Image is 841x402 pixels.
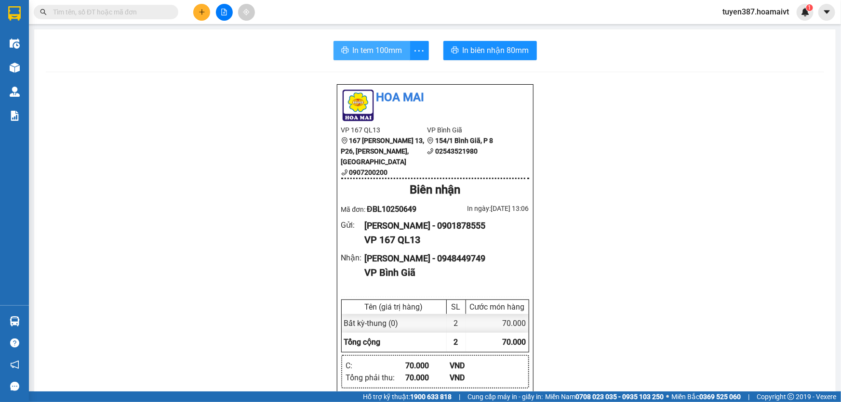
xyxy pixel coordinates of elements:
span: ĐBL10250649 [367,205,416,214]
div: C : [346,360,405,372]
img: logo.jpg [5,5,39,39]
span: In biên nhận 80mm [463,44,529,56]
span: | [459,391,460,402]
span: copyright [788,393,794,400]
div: Nhận : [341,252,365,264]
b: 0907200200 [349,169,388,176]
button: plus [193,4,210,21]
span: file-add [221,9,227,15]
span: notification [10,360,19,369]
li: VP Bình Giã [427,125,513,135]
span: aim [243,9,250,15]
strong: 0708 023 035 - 0935 103 250 [575,393,664,401]
span: plus [199,9,205,15]
div: 2 [447,314,466,333]
b: 167 [PERSON_NAME] 13, P26, [PERSON_NAME], [GEOGRAPHIC_DATA] [341,137,425,166]
span: environment [5,53,12,60]
span: question-circle [10,338,19,348]
span: 70.000 [503,337,526,347]
button: printerIn biên nhận 80mm [443,41,537,60]
div: VP Bình Giã [364,265,521,280]
span: 2 [454,337,458,347]
span: In tem 100mm [353,44,402,56]
li: VP Bình Giã [67,41,128,52]
span: Cung cấp máy in - giấy in: [467,391,543,402]
span: environment [341,137,348,144]
div: Cước món hàng [468,302,526,311]
b: 02543521980 [435,147,478,155]
button: caret-down [818,4,835,21]
div: Gửi : [341,219,365,231]
div: [PERSON_NAME] - 0901878555 [364,219,521,233]
span: ⚪️ [666,395,669,399]
span: Miền Bắc [671,391,741,402]
div: Tổng phải thu : [346,372,405,384]
li: Hoa Mai [5,5,140,23]
b: 154/1 Bình Giã, P 8 [67,53,127,71]
div: VND [450,360,494,372]
span: printer [451,46,459,55]
img: logo.jpg [341,89,375,122]
div: SL [449,302,463,311]
strong: 0369 525 060 [699,393,741,401]
span: search [40,9,47,15]
span: environment [427,137,434,144]
span: tuyen387.hoamaivt [715,6,797,18]
span: Hỗ trợ kỹ thuật: [363,391,452,402]
sup: 1 [806,4,813,11]
span: more [410,45,428,57]
span: caret-down [823,8,831,16]
img: warehouse-icon [10,63,20,73]
div: VP 167 QL13 [364,233,521,247]
button: printerIn tem 100mm [334,41,410,60]
div: Tên (giá trị hàng) [344,302,444,311]
img: solution-icon [10,111,20,121]
strong: 1900 633 818 [410,393,452,401]
div: [PERSON_NAME] - 0948449749 [364,252,521,265]
b: 154/1 Bình Giã, P 8 [435,137,493,144]
span: Miền Nam [545,391,664,402]
img: warehouse-icon [10,39,20,49]
span: phone [427,148,434,155]
span: Bất kỳ - thung (0) [344,319,399,328]
div: Mã đơn: [341,203,435,215]
img: logo-vxr [8,6,21,21]
button: aim [238,4,255,21]
button: more [410,41,429,60]
li: VP 167 QL13 [5,41,67,52]
span: phone [341,169,348,176]
span: Tổng cộng [344,337,381,347]
span: | [748,391,749,402]
input: Tìm tên, số ĐT hoặc mã đơn [53,7,167,17]
div: 70.000 [405,360,450,372]
img: warehouse-icon [10,316,20,326]
li: VP 167 QL13 [341,125,427,135]
span: environment [67,53,73,60]
div: 70.000 [405,372,450,384]
button: file-add [216,4,233,21]
span: message [10,382,19,391]
img: icon-new-feature [801,8,810,16]
div: Biên nhận [341,181,529,199]
span: printer [341,46,349,55]
span: 1 [808,4,811,11]
img: warehouse-icon [10,87,20,97]
div: VND [450,372,494,384]
li: Hoa Mai [341,89,529,107]
div: 70.000 [466,314,529,333]
div: In ngày: [DATE] 13:06 [435,203,529,214]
